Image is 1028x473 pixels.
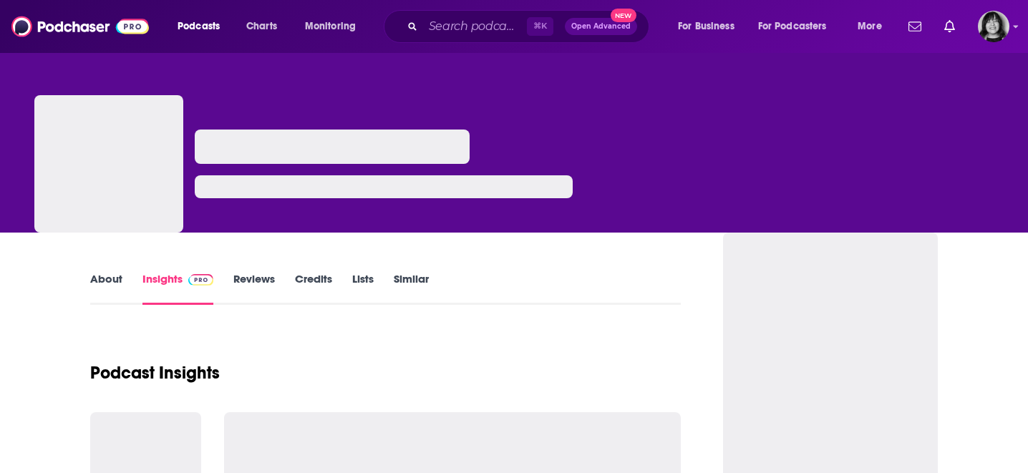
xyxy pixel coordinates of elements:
a: Show notifications dropdown [939,14,961,39]
a: Lists [352,272,374,305]
a: Credits [295,272,332,305]
span: ⌘ K [527,17,553,36]
h1: Podcast Insights [90,362,220,384]
button: open menu [848,15,900,38]
button: open menu [668,15,752,38]
span: New [611,9,636,22]
a: Similar [394,272,429,305]
button: open menu [295,15,374,38]
a: Reviews [233,272,275,305]
button: open menu [168,15,238,38]
span: Open Advanced [571,23,631,30]
img: User Profile [978,11,1009,42]
span: Charts [246,16,277,36]
span: For Business [678,16,734,36]
a: InsightsPodchaser Pro [142,272,213,305]
div: Search podcasts, credits, & more... [397,10,663,43]
span: Monitoring [305,16,356,36]
a: Show notifications dropdown [903,14,927,39]
span: For Podcasters [758,16,827,36]
a: About [90,272,122,305]
span: More [858,16,882,36]
button: open menu [749,15,848,38]
img: Podchaser Pro [188,274,213,286]
img: Podchaser - Follow, Share and Rate Podcasts [11,13,149,40]
button: Show profile menu [978,11,1009,42]
input: Search podcasts, credits, & more... [423,15,527,38]
span: Podcasts [178,16,220,36]
span: Logged in as parkdalepublicity1 [978,11,1009,42]
button: Open AdvancedNew [565,18,637,35]
a: Charts [237,15,286,38]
